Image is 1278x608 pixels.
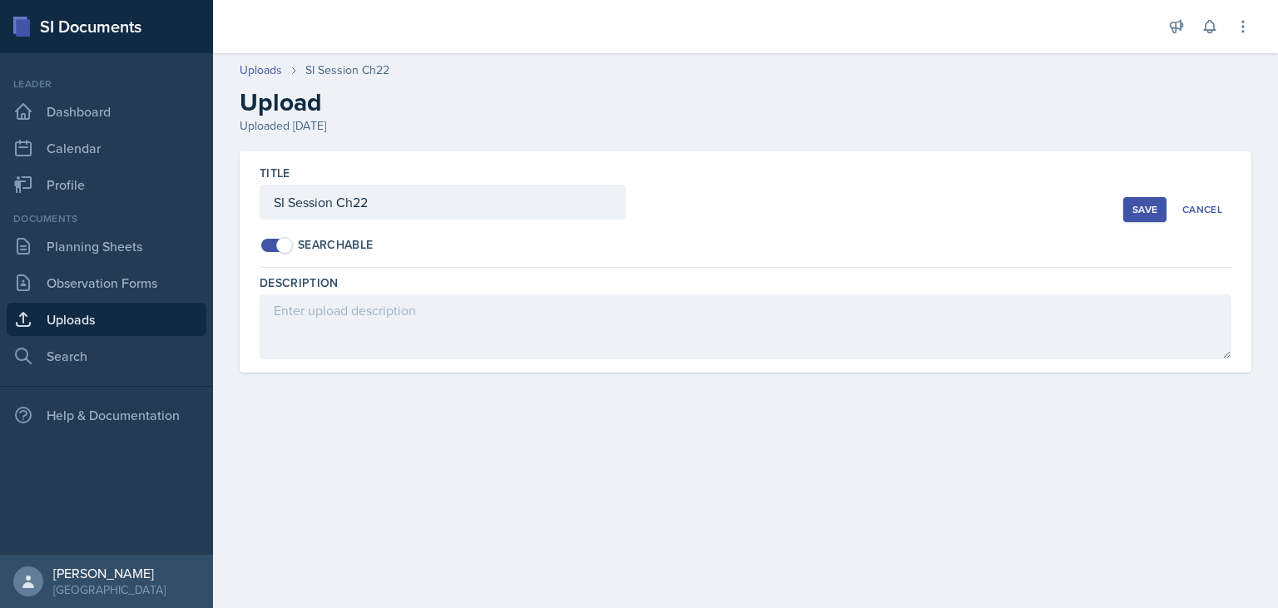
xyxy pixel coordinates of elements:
div: Cancel [1182,203,1222,216]
button: Save [1123,197,1167,222]
a: Observation Forms [7,266,206,299]
input: Enter title [260,185,626,220]
a: Uploads [7,303,206,336]
div: SI Session Ch22 [305,62,389,79]
div: Searchable [298,236,374,254]
div: [GEOGRAPHIC_DATA] [53,581,166,598]
div: Uploaded [DATE] [240,117,1251,135]
button: Cancel [1173,197,1231,222]
a: Planning Sheets [7,230,206,263]
a: Dashboard [7,95,206,128]
label: Title [260,165,290,181]
div: Documents [7,211,206,226]
div: Help & Documentation [7,398,206,432]
div: [PERSON_NAME] [53,565,166,581]
div: Save [1132,203,1157,216]
a: Uploads [240,62,282,79]
a: Calendar [7,131,206,165]
a: Search [7,339,206,373]
h2: Upload [240,87,1251,117]
a: Profile [7,168,206,201]
div: Leader [7,77,206,91]
label: Description [260,274,339,291]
